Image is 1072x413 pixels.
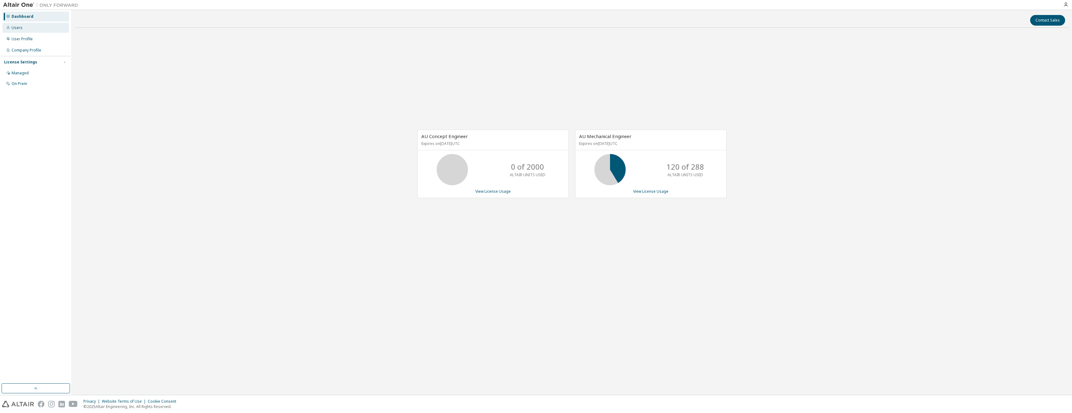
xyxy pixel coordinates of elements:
[510,172,545,177] p: ALTAIR UNITS USED
[102,399,148,404] div: Website Terms of Use
[667,162,704,172] p: 120 of 288
[12,71,29,76] div: Managed
[48,401,55,407] img: instagram.svg
[3,2,81,8] img: Altair One
[421,133,468,139] span: AU Concept Engineer
[2,401,34,407] img: altair_logo.svg
[83,399,102,404] div: Privacy
[12,48,41,53] div: Company Profile
[1030,15,1065,26] button: Contact Sales
[475,189,511,194] a: View License Usage
[421,141,563,146] p: Expires on [DATE] UTC
[12,14,33,19] div: Dashboard
[633,189,668,194] a: View License Usage
[12,37,33,42] div: User Profile
[148,399,180,404] div: Cookie Consent
[511,162,544,172] p: 0 of 2000
[12,25,22,30] div: Users
[38,401,44,407] img: facebook.svg
[668,172,703,177] p: ALTAIR UNITS USED
[69,401,78,407] img: youtube.svg
[58,401,65,407] img: linkedin.svg
[12,81,27,86] div: On Prem
[579,141,721,146] p: Expires on [DATE] UTC
[83,404,180,409] p: © 2025 Altair Engineering, Inc. All Rights Reserved.
[579,133,632,139] span: AU Mechanical Engineer
[4,60,37,65] div: License Settings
